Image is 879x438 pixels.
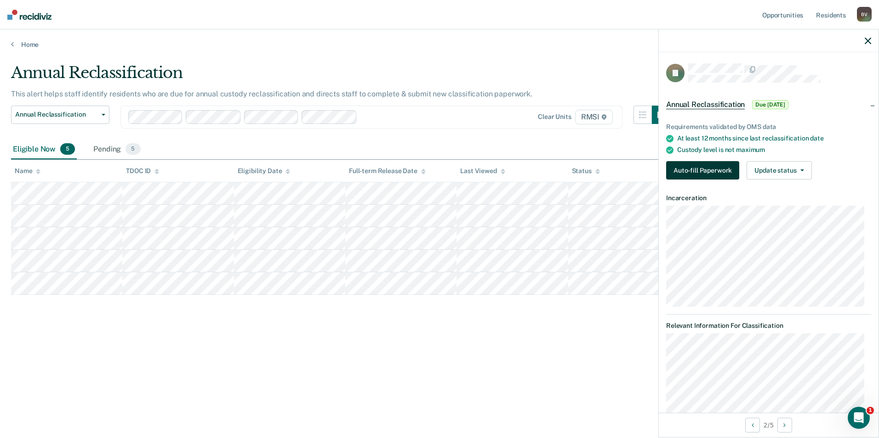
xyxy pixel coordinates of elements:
span: 1 [867,407,874,414]
div: 2 / 5 [659,413,879,437]
button: Next Opportunity [777,418,792,432]
div: Name [15,167,40,175]
span: 5 [60,143,75,155]
div: At least 12 months since last reclassification [677,135,871,142]
span: Annual Reclassification [15,111,98,118]
div: Custody level is not [677,146,871,154]
span: Due [DATE] [752,100,788,109]
div: Annual ReclassificationDue [DATE] [659,90,879,119]
div: Eligible Now [11,140,77,160]
a: Home [11,40,868,49]
div: TDOC ID [126,167,159,175]
div: Status [572,167,600,175]
p: This alert helps staff identify residents who are due for annual custody reclassification and dir... [11,90,532,98]
button: Auto-fill Paperwork [666,161,739,180]
div: Annual Reclassification [11,63,670,90]
a: Navigate to form link [666,161,743,180]
span: Annual Reclassification [666,100,745,109]
span: 5 [126,143,140,155]
div: Last Viewed [460,167,505,175]
img: Recidiviz [7,10,51,20]
div: Clear units [538,113,571,121]
button: Update status [747,161,811,180]
iframe: Intercom live chat [848,407,870,429]
div: Requirements validated by OMS data [666,123,871,131]
div: Full-term Release Date [349,167,426,175]
dt: Relevant Information For Classification [666,322,871,330]
div: B V [857,7,872,22]
span: date [810,135,823,142]
button: Previous Opportunity [745,418,760,432]
div: Pending [91,140,142,160]
span: RMSI [575,110,613,124]
dt: Incarceration [666,194,871,202]
span: maximum [736,146,765,153]
div: Eligibility Date [238,167,291,175]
